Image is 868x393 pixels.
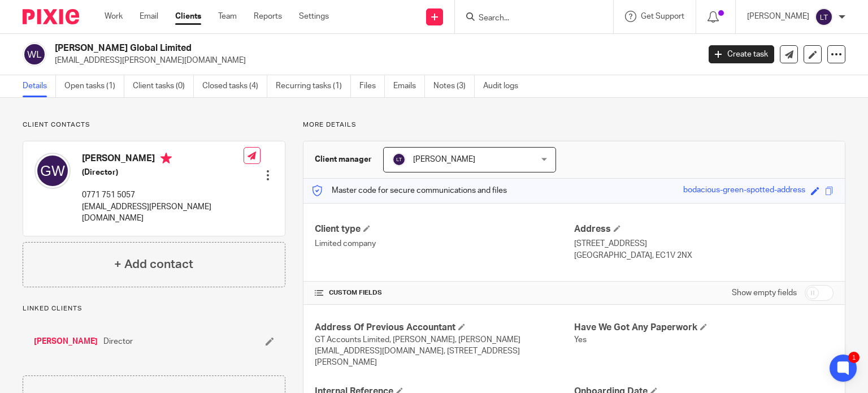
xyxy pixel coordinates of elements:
h4: CUSTOM FIELDS [315,288,574,297]
h4: [PERSON_NAME] [82,153,244,167]
a: Reports [254,11,282,22]
h4: Address [574,223,834,235]
div: bodacious-green-spotted-address [683,184,805,197]
img: svg%3E [815,8,833,26]
a: Settings [299,11,329,22]
p: Client contacts [23,120,285,129]
p: 0771 751 5057 [82,189,244,201]
p: [STREET_ADDRESS] [574,238,834,249]
a: Files [359,75,385,97]
p: [EMAIL_ADDRESS][PERSON_NAME][DOMAIN_NAME] [55,55,692,66]
h4: Have We Got Any Paperwork [574,322,834,334]
img: svg%3E [23,42,46,66]
p: [EMAIL_ADDRESS][PERSON_NAME][DOMAIN_NAME] [82,201,244,224]
a: Team [218,11,237,22]
a: Client tasks (0) [133,75,194,97]
span: Get Support [641,12,684,20]
p: [PERSON_NAME] [747,11,809,22]
img: svg%3E [392,153,406,166]
h3: Client manager [315,154,372,165]
a: Audit logs [483,75,527,97]
span: Yes [574,336,587,344]
span: Director [103,336,133,347]
a: Recurring tasks (1) [276,75,351,97]
h4: Client type [315,223,574,235]
a: Work [105,11,123,22]
h4: + Add contact [114,256,193,273]
p: More details [303,120,845,129]
span: GT Accounts Limited, [PERSON_NAME], [PERSON_NAME][EMAIL_ADDRESS][DOMAIN_NAME], [STREET_ADDRESS][P... [315,336,520,367]
img: svg%3E [34,153,71,189]
a: Open tasks (1) [64,75,124,97]
input: Search [478,14,579,24]
label: Show empty fields [732,287,797,299]
p: Limited company [315,238,574,249]
a: Notes (3) [433,75,475,97]
a: [PERSON_NAME] [34,336,98,347]
h4: Address Of Previous Accountant [315,322,574,334]
p: [GEOGRAPHIC_DATA], EC1V 2NX [574,250,834,261]
div: 1 [848,352,860,363]
a: Details [23,75,56,97]
a: Closed tasks (4) [202,75,267,97]
p: Master code for secure communications and files [312,185,507,196]
h2: [PERSON_NAME] Global Limited [55,42,565,54]
i: Primary [160,153,172,164]
span: [PERSON_NAME] [413,156,475,163]
a: Email [140,11,158,22]
a: Create task [709,45,774,63]
a: Emails [393,75,425,97]
a: Clients [175,11,201,22]
img: Pixie [23,9,79,24]
p: Linked clients [23,304,285,313]
h5: (Director) [82,167,244,178]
